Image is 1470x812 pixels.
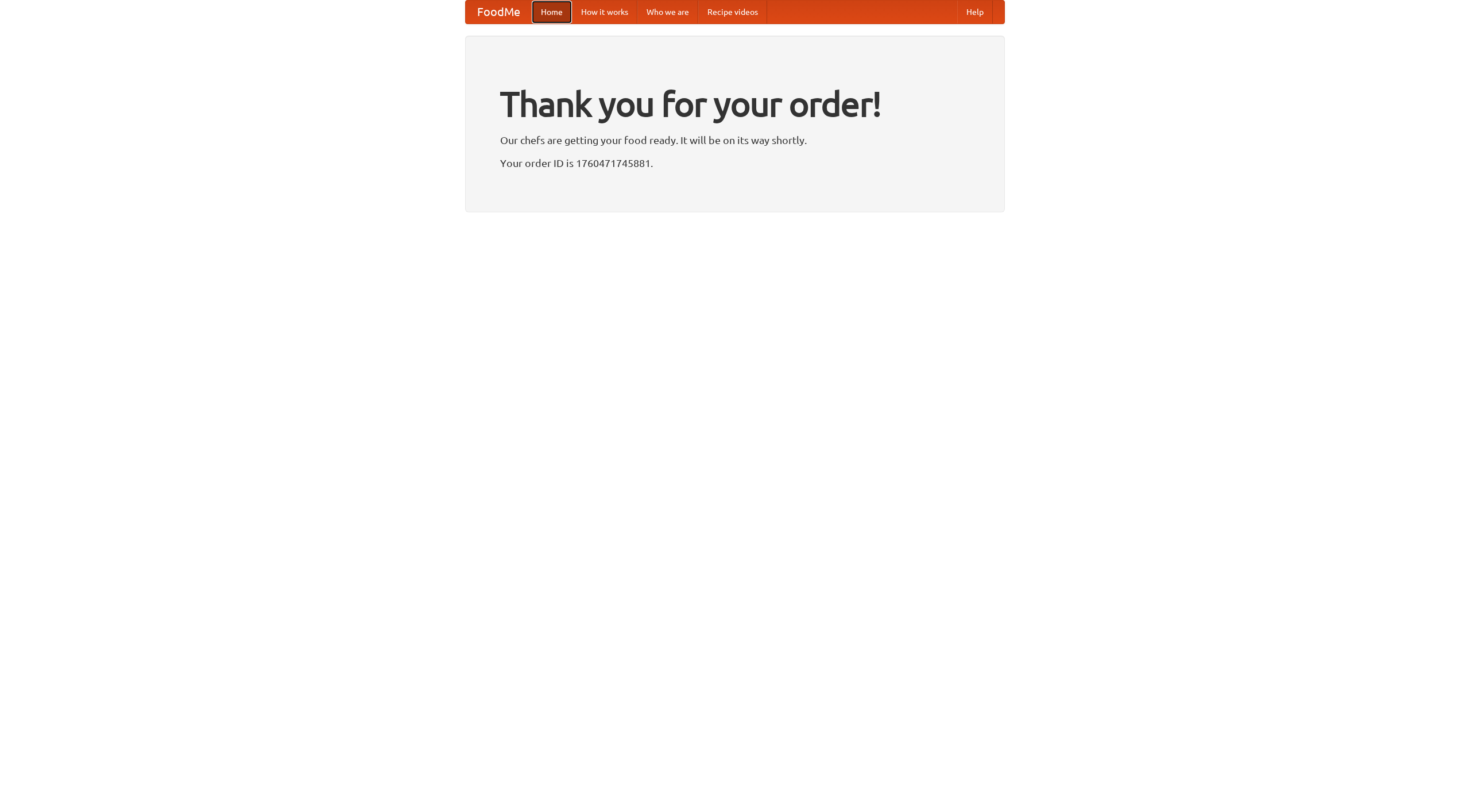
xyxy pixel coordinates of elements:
[500,76,970,131] h1: Thank you for your order!
[572,1,637,24] a: How it works
[957,1,993,24] a: Help
[637,1,698,24] a: Who we are
[500,154,970,172] p: Your order ID is 1760471745881.
[532,1,572,24] a: Home
[500,131,970,149] p: Our chefs are getting your food ready. It will be on its way shortly.
[466,1,532,24] a: FoodMe
[698,1,767,24] a: Recipe videos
